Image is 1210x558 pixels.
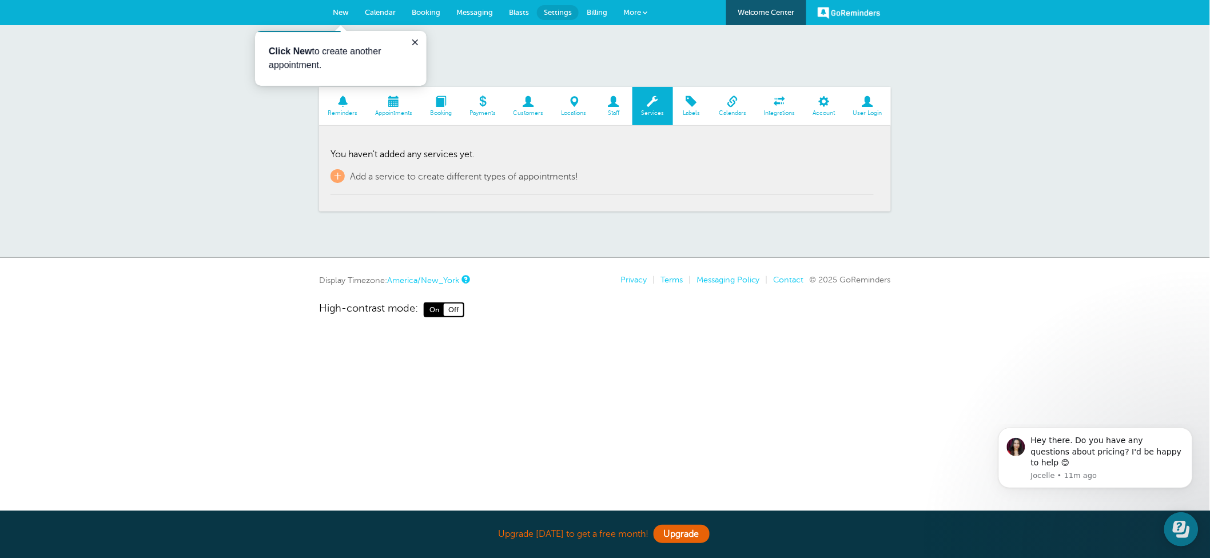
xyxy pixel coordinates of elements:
[761,110,799,117] span: Integrations
[325,110,361,117] span: Reminders
[660,275,683,284] a: Terms
[461,276,468,283] a: This is the timezone being used to display dates and times to you on this device. Click the timez...
[595,87,632,125] a: Staff
[509,8,529,17] span: Blasts
[537,5,579,20] a: Settings
[331,169,345,183] span: +
[319,275,468,285] div: Display Timezone:
[804,87,844,125] a: Account
[319,302,418,317] span: High-contrast mode:
[319,87,367,125] a: Reminders
[333,8,349,17] span: New
[552,87,595,125] a: Locations
[710,87,755,125] a: Calendars
[755,87,805,125] a: Integrations
[331,169,578,183] a: + Add a service to create different types of appointments!
[367,87,421,125] a: Appointments
[673,87,710,125] a: Labels
[601,110,627,117] span: Staff
[654,525,710,543] a: Upgrade
[425,304,444,316] span: On
[387,276,459,285] a: America/New_York
[716,110,750,117] span: Calendars
[844,87,891,125] a: User Login
[810,110,838,117] span: Account
[620,275,647,284] a: Privacy
[331,54,891,75] h1: Services
[683,275,691,285] li: |
[427,110,455,117] span: Booking
[510,110,547,117] span: Customers
[365,8,396,17] span: Calendar
[456,8,493,17] span: Messaging
[647,275,655,285] li: |
[638,110,667,117] span: Services
[850,110,885,117] span: User Login
[504,87,552,125] a: Customers
[372,110,416,117] span: Appointments
[412,8,440,17] span: Booking
[558,110,590,117] span: Locations
[696,275,760,284] a: Messaging Policy
[544,8,572,17] span: Settings
[774,275,804,284] a: Contact
[760,275,768,285] li: |
[587,8,607,17] span: Billing
[255,31,427,86] iframe: tooltip
[981,424,1210,532] iframe: Intercom notifications message
[679,110,704,117] span: Labels
[460,87,504,125] a: Payments
[319,302,891,317] a: High-contrast mode: On Off
[319,522,891,547] div: Upgrade [DATE] to get a free month!
[350,172,578,182] span: Add a service to create different types of appointments!
[810,275,891,284] span: © 2025 GoReminders
[466,110,499,117] span: Payments
[444,304,463,316] span: Off
[421,87,461,125] a: Booking
[623,8,641,17] span: More
[331,149,874,160] p: You haven't added any services yet.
